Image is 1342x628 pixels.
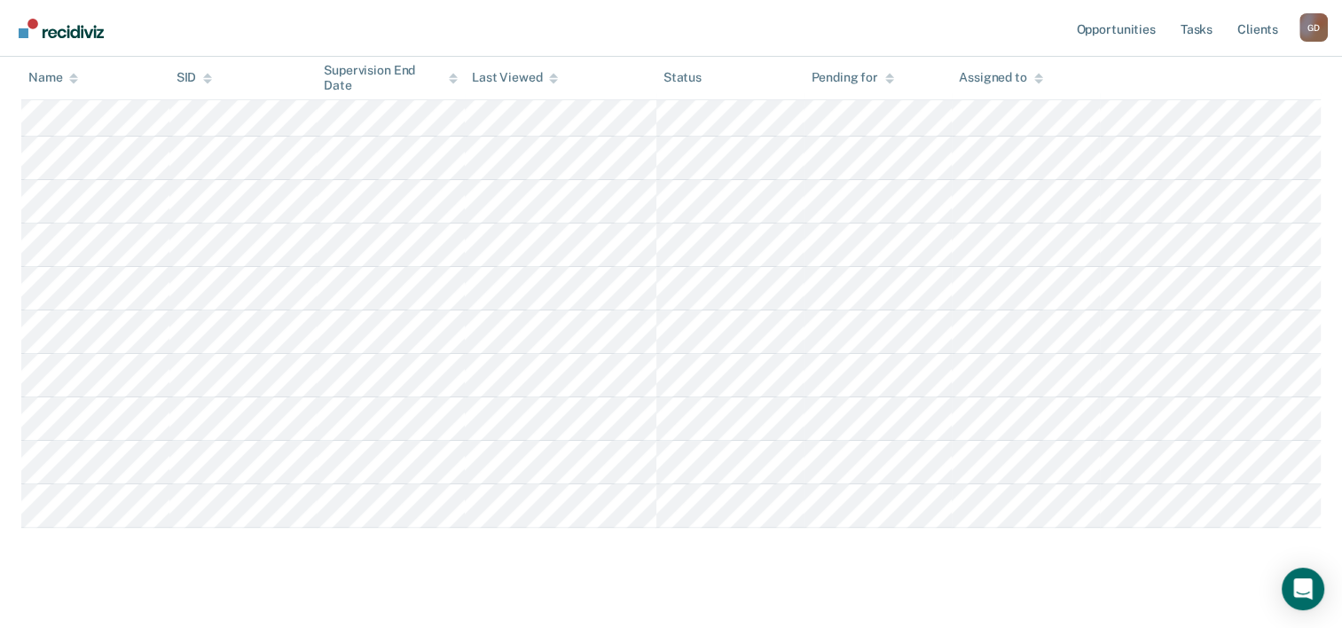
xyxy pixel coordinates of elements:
div: Name [28,71,78,86]
button: Profile dropdown button [1299,13,1328,42]
div: Assigned to [959,71,1042,86]
div: SID [177,71,213,86]
div: Last Viewed [472,71,558,86]
div: Supervision End Date [324,63,458,93]
img: Recidiviz [19,19,104,38]
div: Open Intercom Messenger [1282,568,1324,610]
div: G D [1299,13,1328,42]
div: Status [663,71,702,86]
div: Pending for [811,71,893,86]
